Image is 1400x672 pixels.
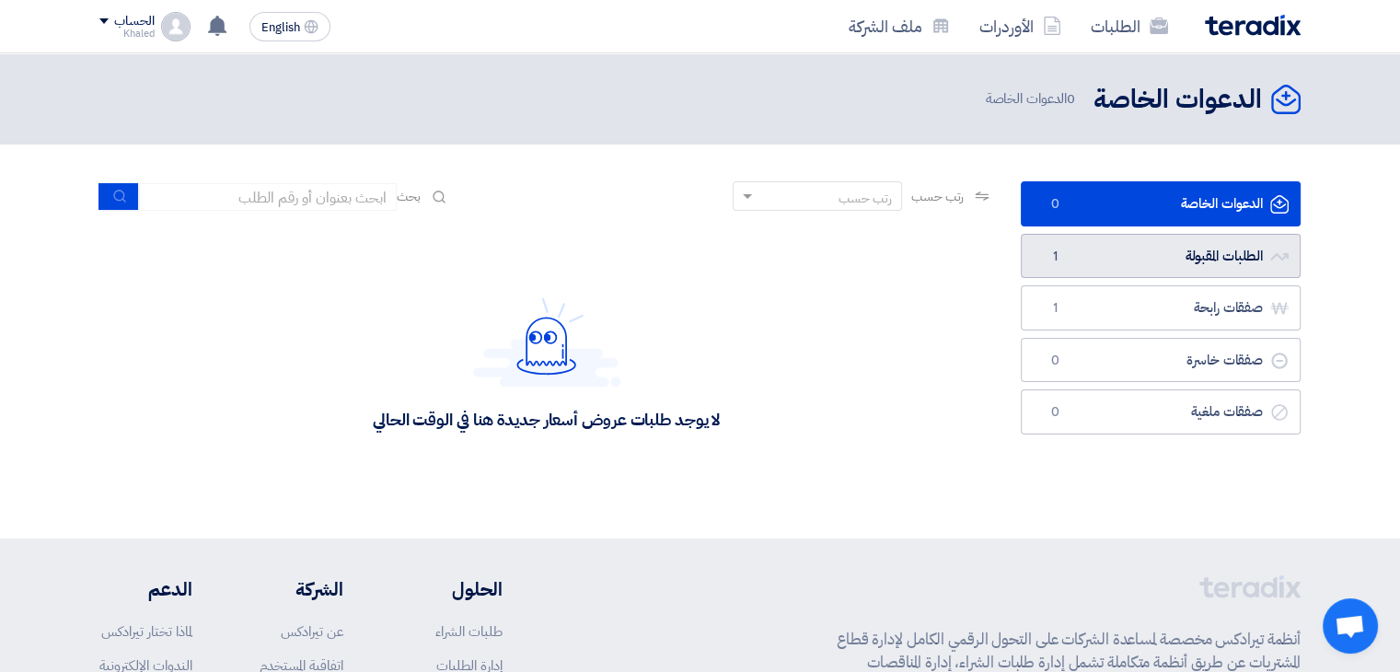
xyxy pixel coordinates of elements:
span: رتب حسب [911,187,964,206]
div: لا يوجد طلبات عروض أسعار جديدة هنا في الوقت الحالي [373,409,720,430]
span: الدعوات الخاصة [985,88,1079,110]
li: الشركة [248,575,343,603]
span: 1 [1044,248,1066,266]
a: صفقات ملغية0 [1021,389,1301,434]
h2: الدعوات الخاصة [1093,82,1262,118]
a: لماذا تختار تيرادكس [101,621,192,642]
div: الحساب [114,14,154,29]
img: profile_test.png [161,12,191,41]
a: صفقات رابحة1 [1021,285,1301,330]
span: 0 [1044,195,1066,214]
img: Hello [473,297,620,387]
a: الطلبات المقبولة1 [1021,234,1301,279]
a: عن تيرادكس [281,621,343,642]
span: 1 [1044,299,1066,318]
span: بحث [397,187,421,206]
span: 0 [1067,88,1075,109]
button: English [249,12,330,41]
li: الحلول [399,575,503,603]
a: صفقات خاسرة0 [1021,338,1301,383]
span: 0 [1044,403,1066,422]
a: Open chat [1323,598,1378,654]
a: الأوردرات [965,5,1076,48]
span: English [261,21,300,34]
li: الدعم [99,575,192,603]
div: Khaled [99,29,154,39]
a: الطلبات [1076,5,1183,48]
img: Teradix logo [1205,15,1301,36]
a: ملف الشركة [834,5,965,48]
a: الدعوات الخاصة0 [1021,181,1301,226]
span: 0 [1044,352,1066,370]
input: ابحث بعنوان أو رقم الطلب [139,183,397,211]
a: طلبات الشراء [435,621,503,642]
div: رتب حسب [839,189,892,208]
